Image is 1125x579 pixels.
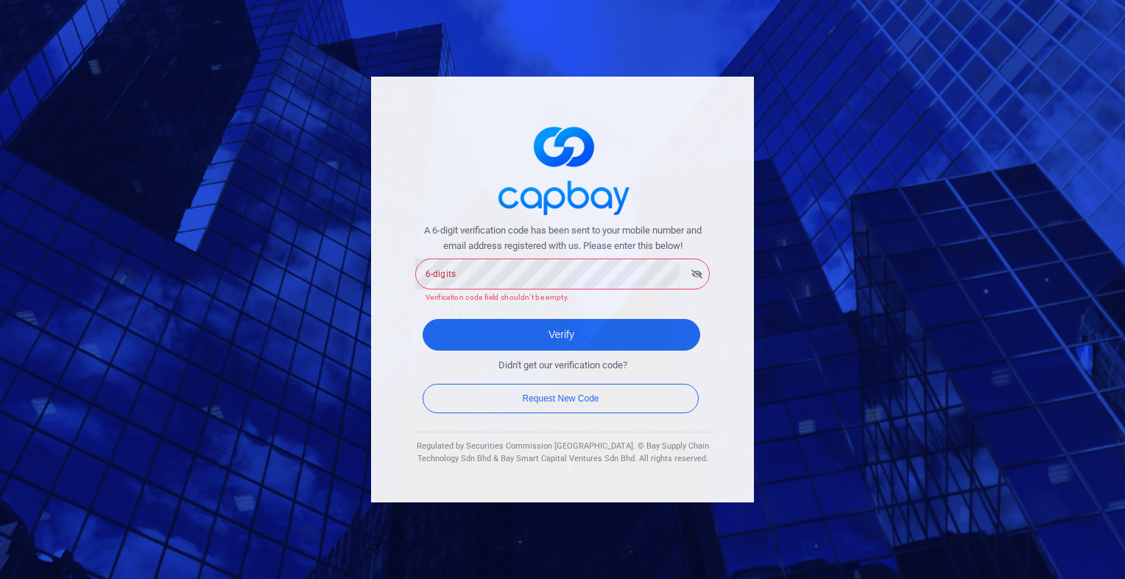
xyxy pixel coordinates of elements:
[423,319,700,351] button: Verify
[415,440,710,466] div: Regulated by Securities Commission [GEOGRAPHIC_DATA]. © Bay Supply Chain Technology Sdn Bhd & Bay...
[426,292,699,304] p: Verification code field shouldn’t be empty.
[498,358,627,373] span: Didn't get our verification code?
[415,223,710,254] span: A 6-digit verification code has been sent to your mobile number and email address registered with...
[423,384,699,413] button: Request New Code
[489,113,636,223] img: logo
